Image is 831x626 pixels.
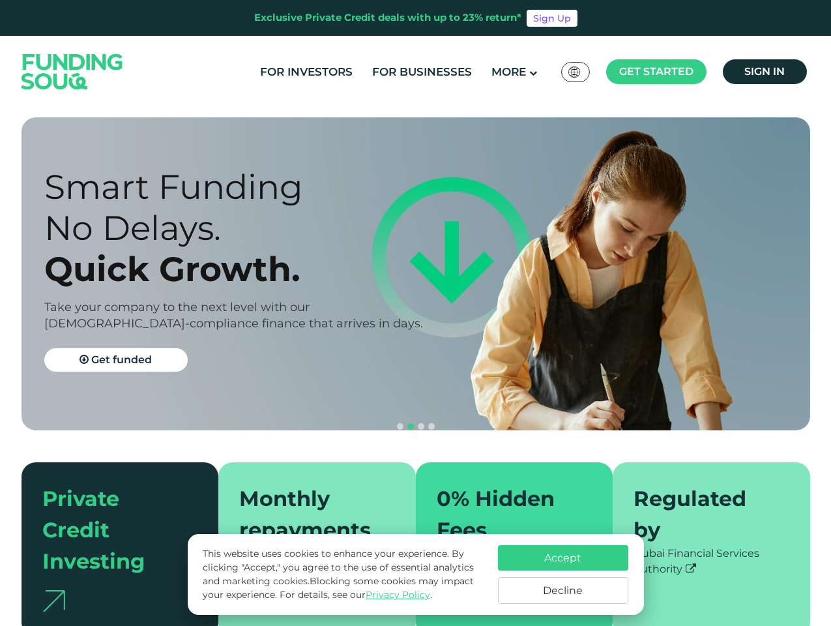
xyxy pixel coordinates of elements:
button: Decline [498,577,628,604]
a: Sign Up [527,10,577,27]
div: [DEMOGRAPHIC_DATA]-compliance finance that arrives in days. [44,316,439,332]
img: Logo [8,38,136,104]
img: SA Flag [568,67,580,78]
a: For Businesses [369,61,475,83]
div: Smart Funding [44,166,439,207]
div: No Delays. [44,207,439,248]
span: Get funded [91,353,152,366]
div: Monthly repayments [239,483,379,546]
span: More [491,65,526,78]
span: Blocking some cookies may impact your experience. [203,575,474,601]
div: Dubai Financial Services Authority [634,546,789,577]
div: Take your company to the next level with our [44,299,439,316]
div: 0% Hidden Fees [437,483,577,546]
img: arrow [42,590,65,612]
div: Quick Growth. [44,248,439,290]
a: Get funded [44,348,188,372]
a: Privacy Policy [366,589,430,601]
div: Private Credit Investing [42,483,182,577]
p: This website uses cookies to enhance your experience. By clicking "Accept," you agree to the use ... [203,547,484,602]
button: navigation [405,421,416,432]
a: Sign in [723,59,807,84]
button: navigation [395,421,405,432]
div: Regulated by [634,483,774,546]
a: For Investors [257,61,356,83]
button: navigation [416,421,426,432]
div: Exclusive Private Credit deals with up to 23% return* [254,10,521,25]
span: For details, see our . [280,589,432,601]
span: Sign in [744,65,785,78]
button: Accept [498,545,628,571]
span: Get started [619,65,693,78]
button: navigation [426,421,437,432]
